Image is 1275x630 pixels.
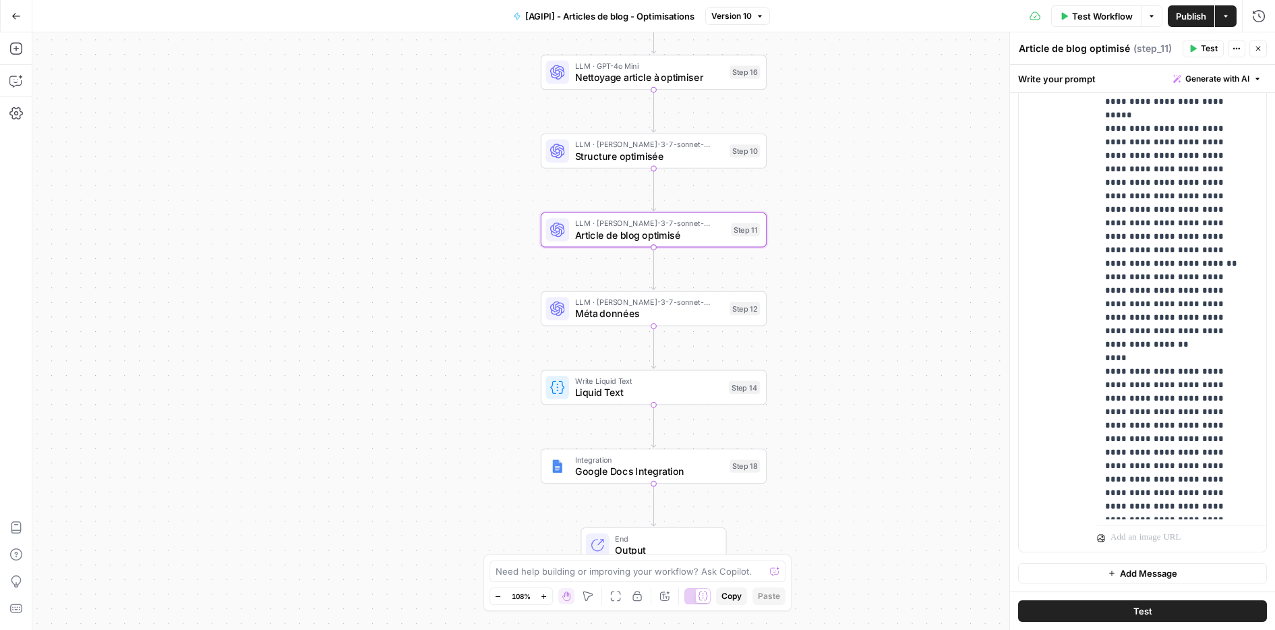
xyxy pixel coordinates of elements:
div: Step 16 [730,65,760,78]
span: Structure optimisée [575,149,724,164]
button: Publish [1168,5,1214,27]
div: Step 10 [730,144,760,157]
span: LLM · [PERSON_NAME]-3-7-sonnet-20250219 [575,217,725,229]
span: Nettoyage article à optimiser [575,70,724,85]
g: Edge from step_18 to end [651,484,655,526]
span: Test [1201,42,1218,55]
span: Test Workflow [1072,9,1133,23]
div: LLM · [PERSON_NAME]-3-7-sonnet-20250219Méta donnéesStep 12 [541,291,767,326]
span: LLM · [PERSON_NAME]-3-7-sonnet-20250219 [575,138,724,150]
g: Edge from step_11 to step_12 [651,248,655,290]
span: Paste [758,590,780,602]
g: Edge from step_14 to step_18 [651,405,655,447]
g: Edge from step_10 to step_11 [651,169,655,211]
button: Version 10 [705,7,770,25]
span: Article de blog optimisé [575,227,725,242]
span: 108% [512,591,531,602]
div: EndOutput [541,527,767,563]
span: Test [1133,604,1152,618]
span: Publish [1176,9,1206,23]
div: Step 12 [730,302,760,315]
button: Add Message [1018,563,1267,583]
div: Step 11 [731,223,760,236]
span: LLM · GPT-4o Mini [575,60,724,71]
span: Integration [575,454,724,465]
span: Liquid Text [575,385,723,400]
span: LLM · [PERSON_NAME]-3-7-sonnet-20250219 [575,296,724,308]
button: Test [1018,600,1267,622]
button: Paste [752,588,785,605]
div: Write your prompt [1010,65,1275,92]
span: Generate with AI [1185,73,1249,85]
div: LLM · [PERSON_NAME]-3-7-sonnet-20250219Article de blog optimiséStep 11 [541,212,767,248]
span: Méta données [575,306,724,321]
span: Version 10 [711,10,752,22]
button: Test [1183,40,1224,57]
g: Edge from step_12 to step_14 [651,326,655,368]
button: Test Workflow [1051,5,1141,27]
div: Step 14 [729,381,761,394]
span: Write Liquid Text [575,375,723,386]
button: [AGIPI] - Articles de blog - Optimisations [505,5,703,27]
div: LLM · [PERSON_NAME]-3-7-sonnet-20250219Structure optimiséeStep 10 [541,134,767,169]
button: Generate with AI [1168,70,1267,88]
span: Output [615,543,714,558]
span: Google Docs Integration [575,464,724,479]
span: Add Message [1120,567,1177,580]
div: LLM · GPT-4o MiniNettoyage article à optimiserStep 16 [541,55,767,90]
div: IntegrationGoogle Docs IntegrationStep 18 [541,449,767,484]
span: ( step_11 ) [1133,42,1172,55]
span: Copy [721,590,742,602]
g: Edge from step_15 to step_16 [651,11,655,53]
div: Write Liquid TextLiquid TextStep 14 [541,370,767,405]
div: Step 18 [730,459,760,472]
img: Instagram%20post%20-%201%201.png [550,459,565,474]
span: [AGIPI] - Articles de blog - Optimisations [525,9,694,23]
span: End [615,533,714,544]
textarea: Article de blog optimisé [1019,42,1130,55]
g: Edge from step_16 to step_10 [651,90,655,132]
button: Copy [716,588,747,605]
